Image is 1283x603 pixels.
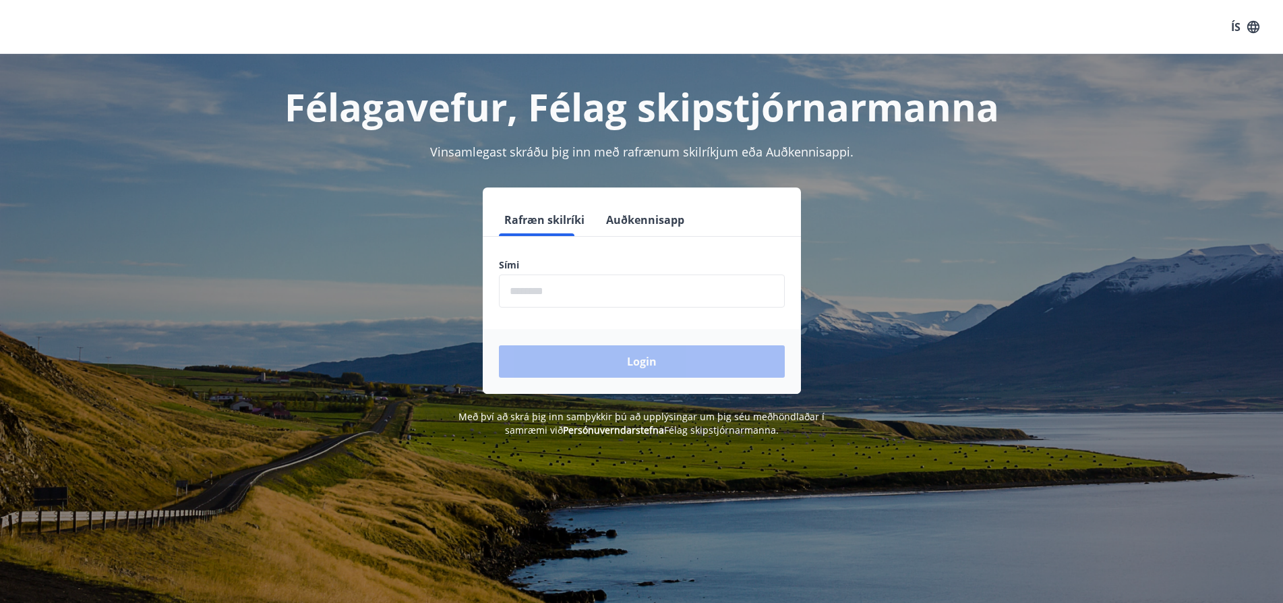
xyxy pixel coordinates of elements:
span: Vinsamlegast skráðu þig inn með rafrænum skilríkjum eða Auðkennisappi. [430,144,854,160]
button: Auðkennisapp [601,204,690,236]
a: Persónuverndarstefna [563,424,664,436]
label: Sími [499,258,785,272]
span: Með því að skrá þig inn samþykkir þú að upplýsingar um þig séu meðhöndlaðar í samræmi við Félag s... [458,410,825,436]
button: ÍS [1224,15,1267,39]
button: Rafræn skilríki [499,204,590,236]
h1: Félagavefur, Félag skipstjórnarmanna [173,81,1111,132]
